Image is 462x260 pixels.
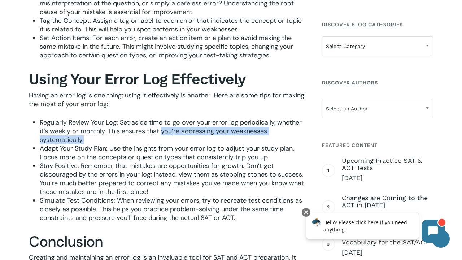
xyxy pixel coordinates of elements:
span: Select an Author [322,101,433,116]
h4: Featured Content [322,139,433,152]
span: Upcoming Practice SAT & ACT Tests [342,157,433,172]
span: Regularly Review Your Log: Set aside time to go over your error log periodically, whether it’s we... [40,118,302,144]
span: Select Category [322,36,433,56]
span: Tag the Concept: Assign a tag or label to each error that indicates the concept or topic it is re... [40,16,302,34]
span: Select Category [322,39,433,54]
span: Select an Author [322,99,433,118]
b: Using Your Error Log Effectively [29,70,245,88]
span: Simulate Test Conditions: When reviewing your errors, try to recreate test conditions as closely ... [40,196,302,222]
span: Set Action Items: For each error, create an action item or a plan to avoid making the same mistak... [40,34,293,60]
span: [DATE] [342,248,433,257]
span: Adapt Your Study Plan: Use the insights from your error log to adjust your study plan. Focus more... [40,144,294,161]
iframe: Chatbot [298,207,452,250]
a: Changes are Coming to the ACT in [DATE] [DATE] [342,194,433,220]
h4: Discover Blog Categories [322,18,433,31]
h2: Conclusion [29,233,306,251]
a: Upcoming Practice SAT & ACT Tests [DATE] [342,157,433,182]
h4: Discover Authors [322,76,433,89]
span: [DATE] [342,174,433,182]
span: Stay Positive: Remember that mistakes are opportunities for growth. Don’t get discouraged by the ... [40,161,304,196]
span: Having an error log is one thing; using it effectively is another. Here are some tips for making ... [29,91,304,108]
span: Changes are Coming to the ACT in [DATE] [342,194,433,209]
